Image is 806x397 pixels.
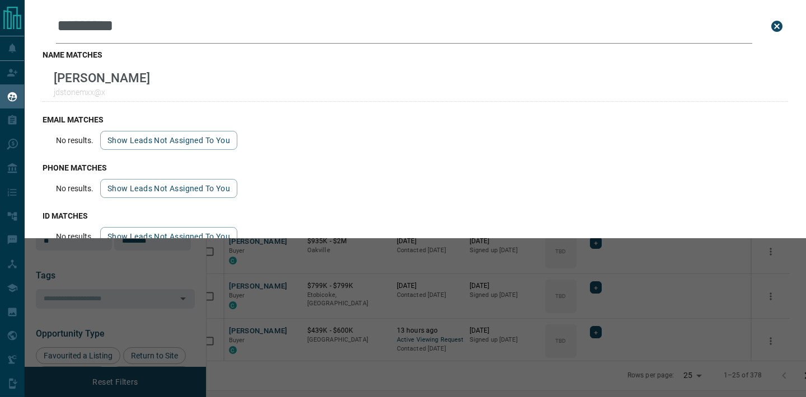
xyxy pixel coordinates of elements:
[43,163,788,172] h3: phone matches
[100,227,237,246] button: show leads not assigned to you
[100,179,237,198] button: show leads not assigned to you
[43,50,788,59] h3: name matches
[43,211,788,220] h3: id matches
[54,88,150,97] p: jdstonemxx@x
[766,15,788,37] button: close search bar
[56,232,93,241] p: No results.
[56,184,93,193] p: No results.
[43,115,788,124] h3: email matches
[54,70,150,85] p: [PERSON_NAME]
[56,136,93,145] p: No results.
[100,131,237,150] button: show leads not assigned to you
